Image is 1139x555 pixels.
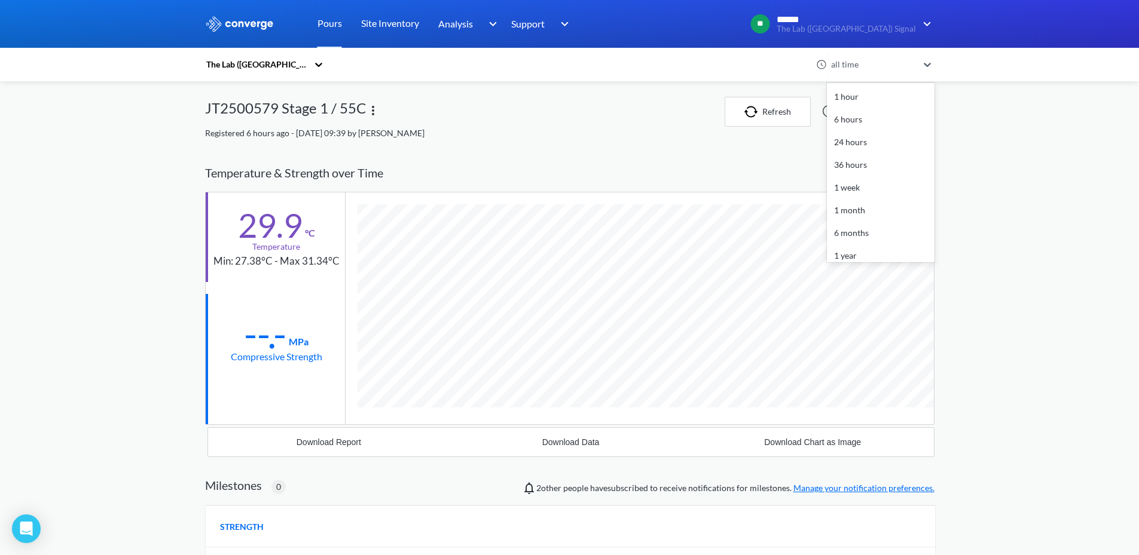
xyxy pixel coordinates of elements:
div: all time [828,58,918,71]
img: more.svg [366,103,380,118]
span: Analysis [438,16,473,31]
div: 6 hours [827,108,935,131]
img: downArrow.svg [481,17,500,31]
img: downArrow.svg [553,17,572,31]
img: icon-refresh.svg [744,106,762,118]
div: 1 month [827,199,935,222]
div: Open Intercom Messenger [12,514,41,543]
div: 6 months [827,222,935,244]
img: notifications-icon.svg [522,481,536,495]
span: Andy Kwan Leung Wong, Raymon Ngiam [536,483,561,493]
button: Download Chart as Image [692,428,934,456]
div: Temperature [252,240,300,253]
a: Manage your notification preferences. [793,483,935,493]
div: Compressive Strength [231,349,322,364]
h2: Milestones [205,478,262,492]
img: icon-clock.svg [816,59,827,70]
div: The Lab ([GEOGRAPHIC_DATA]) Signal [205,58,308,71]
div: Last read 56 minutes ago [816,104,935,118]
div: --.- [244,319,286,349]
div: JT2500579 Stage 1 / 55C [205,97,366,127]
div: Temperature & Strength over Time [205,154,935,192]
div: Min: 27.38°C - Max 31.34°C [213,253,340,269]
img: downArrow.svg [915,17,935,31]
div: 29.9 [238,210,303,240]
span: 0 [276,480,281,493]
span: Support [511,16,545,31]
div: 1 year [827,244,935,267]
span: STRENGTH [220,520,264,533]
div: 24 hours [827,131,935,154]
div: 1 week [827,176,935,199]
button: Download Data [450,428,692,456]
span: The Lab ([GEOGRAPHIC_DATA]) Signal [777,24,915,33]
img: logo_ewhite.svg [205,16,274,32]
span: Registered 6 hours ago - [DATE] 09:39 by [PERSON_NAME] [205,128,425,138]
div: Download Data [542,437,600,447]
div: Download Report [297,437,361,447]
span: people have subscribed to receive notifications for milestones. [536,482,935,495]
div: 36 hours [827,154,935,176]
div: 1 hour [827,85,935,108]
div: Download Chart as Image [764,437,861,447]
button: Download Report [208,428,450,456]
button: Refresh [725,97,811,127]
